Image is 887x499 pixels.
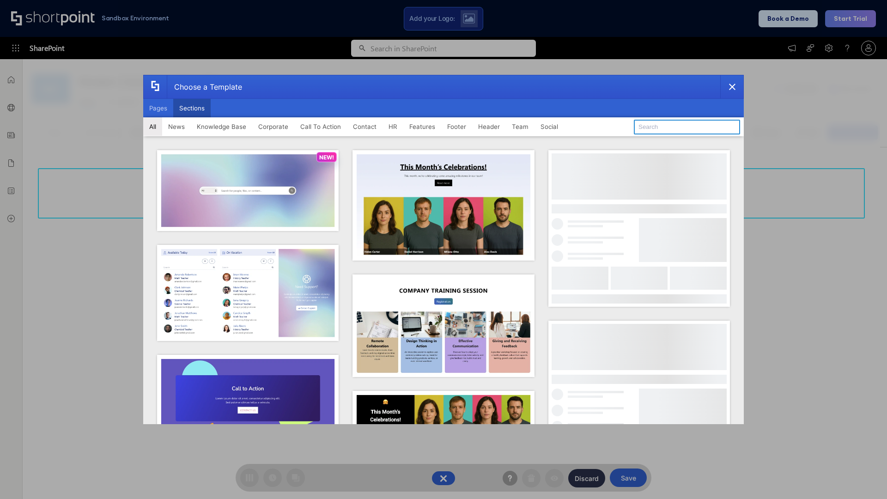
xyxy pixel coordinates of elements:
button: HR [383,117,403,136]
div: Choose a Template [167,75,242,98]
button: Corporate [252,117,294,136]
button: Pages [143,99,173,117]
button: Contact [347,117,383,136]
button: Social [535,117,564,136]
button: News [162,117,191,136]
button: Call To Action [294,117,347,136]
button: Team [506,117,535,136]
p: NEW! [319,154,334,161]
button: Sections [173,99,211,117]
button: Header [472,117,506,136]
button: Features [403,117,441,136]
button: Knowledge Base [191,117,252,136]
div: template selector [143,75,744,424]
button: Footer [441,117,472,136]
button: All [143,117,162,136]
iframe: Chat Widget [841,455,887,499]
input: Search [634,120,740,134]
